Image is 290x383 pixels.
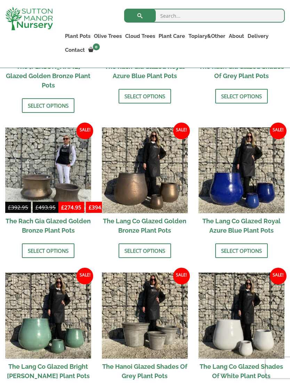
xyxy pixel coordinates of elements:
[173,123,190,139] span: Sale!
[22,243,74,258] a: Select options for “The Rach Gia Glazed Golden Bronze Plant Pots”
[5,203,58,213] del: -
[157,31,187,41] a: Plant Care
[102,213,188,238] h2: The Lang Co Glazed Golden Bronze Plant Pots
[5,127,91,213] img: The Rach Gia Glazed Golden Bronze Plant Pots
[76,268,93,284] span: Sale!
[246,31,270,41] a: Delivery
[227,31,246,41] a: About
[270,123,287,139] span: Sale!
[124,9,285,23] input: Search...
[199,59,284,84] h2: The Rach Gia Glazed Shades Of Grey Plant Pots
[89,204,109,211] bdi: 394.95
[58,203,112,213] ins: -
[187,31,227,41] a: Topiary&Other
[35,204,39,211] span: £
[123,31,157,41] a: Cloud Trees
[119,243,171,258] a: Select options for “The Lang Co Glazed Golden Bronze Plant Pots”
[102,59,188,84] h2: The Rach Gia Glazed Royal Azure Blue Plant Pots
[89,204,92,211] span: £
[61,204,64,211] span: £
[8,204,11,211] span: £
[5,273,91,358] img: The Lang Co Glazed Bright Olive Green Plant Pots
[35,204,56,211] bdi: 493.95
[215,243,268,258] a: Select options for “The Lang Co Glazed Royal Azure Blue Plant Pots”
[119,89,171,103] a: Select options for “The Rach Gia Glazed Royal Azure Blue Plant Pots”
[92,31,123,41] a: Olive Trees
[173,268,190,284] span: Sale!
[102,127,188,213] img: The Lang Co Glazed Golden Bronze Plant Pots
[61,204,81,211] bdi: 274.95
[199,127,284,213] img: The Lang Co Glazed Royal Azure Blue Plant Pots
[87,45,102,55] a: 0
[102,273,188,358] img: The Hanoi Glazed Shades Of Grey Plant Pots
[63,45,87,55] a: Contact
[5,7,53,30] img: logo
[76,123,93,139] span: Sale!
[22,98,74,113] a: Select options for “The Phu Yen Glazed Golden Bronze Plant Pots”
[199,273,284,358] img: The Lang Co Glazed Shades Of White Plant Pots
[5,213,91,238] h2: The Rach Gia Glazed Golden Bronze Plant Pots
[270,268,287,284] span: Sale!
[63,31,92,41] a: Plant Pots
[93,43,100,50] span: 0
[199,213,284,238] h2: The Lang Co Glazed Royal Azure Blue Plant Pots
[8,204,28,211] bdi: 392.95
[215,89,268,103] a: Select options for “The Rach Gia Glazed Shades Of Grey Plant Pots”
[5,59,91,93] h2: The [PERSON_NAME] Glazed Golden Bronze Plant Pots
[102,127,188,238] a: Sale! The Lang Co Glazed Golden Bronze Plant Pots
[199,127,284,238] a: Sale! The Lang Co Glazed Royal Azure Blue Plant Pots
[5,127,91,238] a: Sale! £392.95-£493.95 £274.95-£394.95 The Rach Gia Glazed Golden Bronze Plant Pots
